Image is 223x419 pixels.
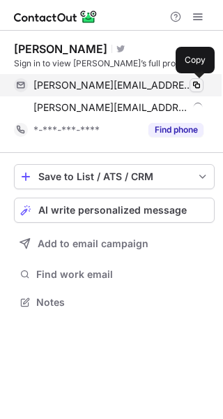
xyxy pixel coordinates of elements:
[14,57,215,70] div: Sign in to view [PERSON_NAME]’s full profile
[38,238,148,249] span: Add to email campaign
[14,42,107,56] div: [PERSON_NAME]
[14,198,215,223] button: AI write personalized message
[148,123,203,137] button: Reveal Button
[33,101,188,114] span: [PERSON_NAME][EMAIL_ADDRESS][PERSON_NAME][DOMAIN_NAME]
[14,164,215,189] button: save-profile-one-click
[14,8,98,25] img: ContactOut v5.3.10
[14,265,215,284] button: Find work email
[36,268,209,281] span: Find work email
[14,231,215,256] button: Add to email campaign
[38,205,187,216] span: AI write personalized message
[33,79,193,91] span: [PERSON_NAME][EMAIL_ADDRESS][PERSON_NAME][DOMAIN_NAME]
[36,296,209,309] span: Notes
[14,293,215,312] button: Notes
[38,171,190,182] div: Save to List / ATS / CRM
